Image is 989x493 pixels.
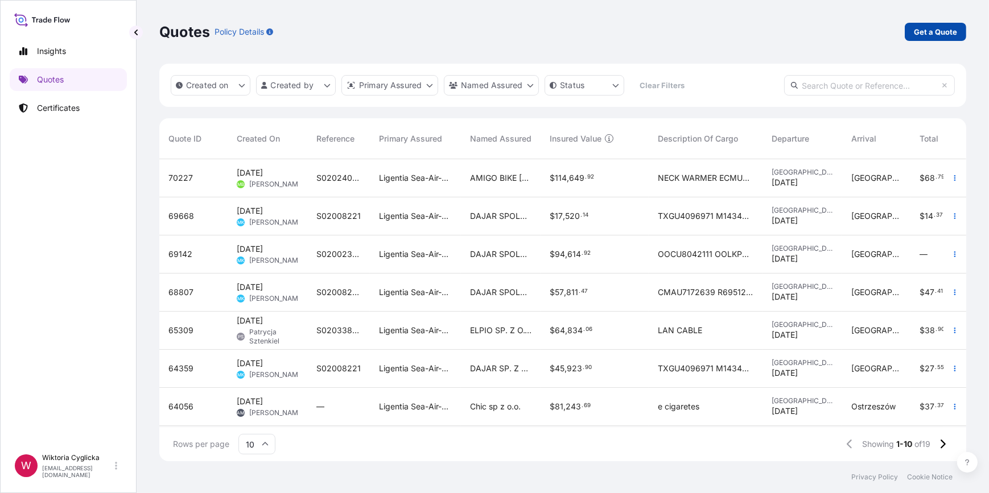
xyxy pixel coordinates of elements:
[444,75,539,96] button: cargoOwner Filter options
[938,175,945,179] span: 79
[461,80,522,91] p: Named Assured
[920,212,925,220] span: $
[566,288,578,296] span: 811
[925,326,935,334] span: 38
[851,172,901,184] span: [GEOGRAPHIC_DATA]
[772,177,798,188] span: [DATE]
[772,206,833,215] span: [GEOGRAPHIC_DATA]
[237,369,244,380] span: MK
[565,212,580,220] span: 520
[905,23,966,41] a: Get a Quote
[772,396,833,405] span: [GEOGRAPHIC_DATA]
[168,287,193,298] span: 68807
[168,401,193,412] span: 64056
[316,363,361,374] span: S02008221
[938,328,945,332] span: 90
[563,212,565,220] span: ,
[555,326,565,334] span: 64
[567,250,581,258] span: 614
[658,363,753,374] span: TXGU4096971 M1434940 40HC 4561.92 KG 65.127 M3 1536 CTN || METAL ORGANIZERS
[937,289,943,293] span: 41
[772,291,798,303] span: [DATE]
[581,289,588,293] span: 47
[42,453,113,462] p: Wiktoria Cyglicka
[555,364,564,372] span: 45
[159,23,210,41] p: Quotes
[249,370,304,379] span: [PERSON_NAME]
[168,172,193,184] span: 70227
[237,133,280,144] span: Created On
[379,172,452,184] span: Ligentia Sea-Air-Rail Sp. z o.o.
[237,243,263,255] span: [DATE]
[565,250,567,258] span: ,
[772,133,809,144] span: Departure
[772,244,833,253] span: [GEOGRAPHIC_DATA]
[584,251,591,255] span: 92
[237,358,263,369] span: [DATE]
[168,363,193,374] span: 64359
[470,172,531,184] span: AMIGO BIKE [PERSON_NAME]
[583,366,584,370] span: .
[920,174,925,182] span: $
[168,133,201,144] span: Quote ID
[550,250,555,258] span: $
[249,328,298,346] span: Patrycja Sztenkiel
[920,133,938,144] span: Total
[851,473,898,482] a: Privacy Policy
[934,213,936,217] span: .
[658,287,753,298] span: CMAU7172639 R6951227 40HC 2745.60 KG 20.89 M3 572 CTN || SET OF 3 TIN BOX SEGU4857897 M5266633 40...
[658,210,753,222] span: TXGU4096971 M1434940 40HC 4561.92 KG 65.127 M3 1536 CTN || METAL ORGANIZERS
[550,212,555,220] span: $
[237,293,244,304] span: MK
[173,438,229,450] span: Rows per page
[851,287,901,298] span: [GEOGRAPHIC_DATA]
[555,288,564,296] span: 57
[249,256,304,265] span: [PERSON_NAME]
[37,74,64,85] p: Quotes
[925,364,934,372] span: 27
[37,45,66,57] p: Insights
[896,438,912,450] span: 1-10
[379,287,452,298] span: Ligentia Sea-Air-Rail Sp. z o.o.
[569,174,584,182] span: 649
[249,218,304,227] span: [PERSON_NAME]
[215,26,264,38] p: Policy Details
[586,328,592,332] span: 06
[256,75,336,96] button: createdBy Filter options
[470,363,531,374] span: DAJAR SP. Z O.O.
[658,401,699,412] span: e cigaretes
[920,288,925,296] span: $
[925,403,934,411] span: 37
[237,396,263,407] span: [DATE]
[925,212,933,220] span: 14
[914,26,957,38] p: Get a Quote
[582,404,583,408] span: .
[630,76,694,94] button: Clear Filters
[585,175,587,179] span: .
[567,326,583,334] span: 834
[563,403,566,411] span: ,
[565,326,567,334] span: ,
[560,80,584,91] p: Status
[237,217,244,228] span: MK
[168,325,193,336] span: 65309
[772,168,833,177] span: [GEOGRAPHIC_DATA]
[935,289,937,293] span: .
[555,250,565,258] span: 94
[851,133,876,144] span: Arrival
[583,328,585,332] span: .
[920,248,928,260] span: —
[316,287,361,298] span: S02008225
[379,210,452,222] span: Ligentia Sea-Air-Rail Sp. z o.o.
[379,325,452,336] span: Ligentia Sea-Air-Rail Sp. z o.o.
[10,68,127,91] a: Quotes
[316,133,355,144] span: Reference
[249,294,304,303] span: [PERSON_NAME]
[658,133,738,144] span: Description Of Cargo
[271,80,314,91] p: Created by
[237,255,244,266] span: MK
[925,288,934,296] span: 47
[168,248,192,260] span: 69142
[470,287,531,298] span: DAJAR SPOLKA Z O.O.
